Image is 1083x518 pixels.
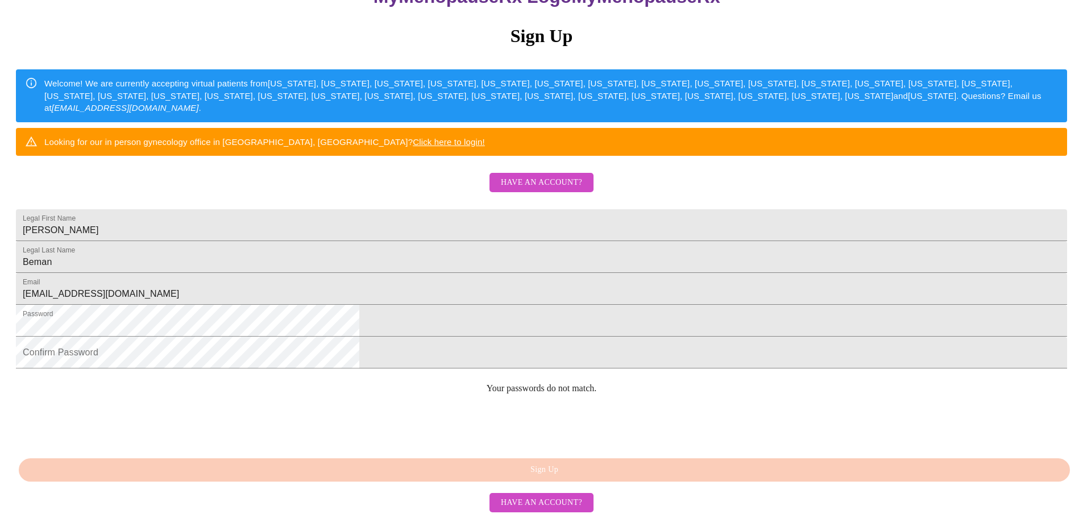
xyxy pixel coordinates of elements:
button: Have an account? [489,493,594,513]
em: [EMAIL_ADDRESS][DOMAIN_NAME] [52,103,199,113]
span: Have an account? [501,496,582,510]
iframe: reCAPTCHA [16,403,189,447]
div: Looking for our in person gynecology office in [GEOGRAPHIC_DATA], [GEOGRAPHIC_DATA]? [44,131,485,152]
a: Have an account? [487,185,596,195]
span: Have an account? [501,176,582,190]
div: Welcome! We are currently accepting virtual patients from [US_STATE], [US_STATE], [US_STATE], [US... [44,73,1058,118]
button: Have an account? [489,173,594,193]
a: Click here to login! [413,137,485,147]
p: Your passwords do not match. [16,383,1067,393]
h3: Sign Up [16,26,1067,47]
a: Have an account? [487,497,596,507]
